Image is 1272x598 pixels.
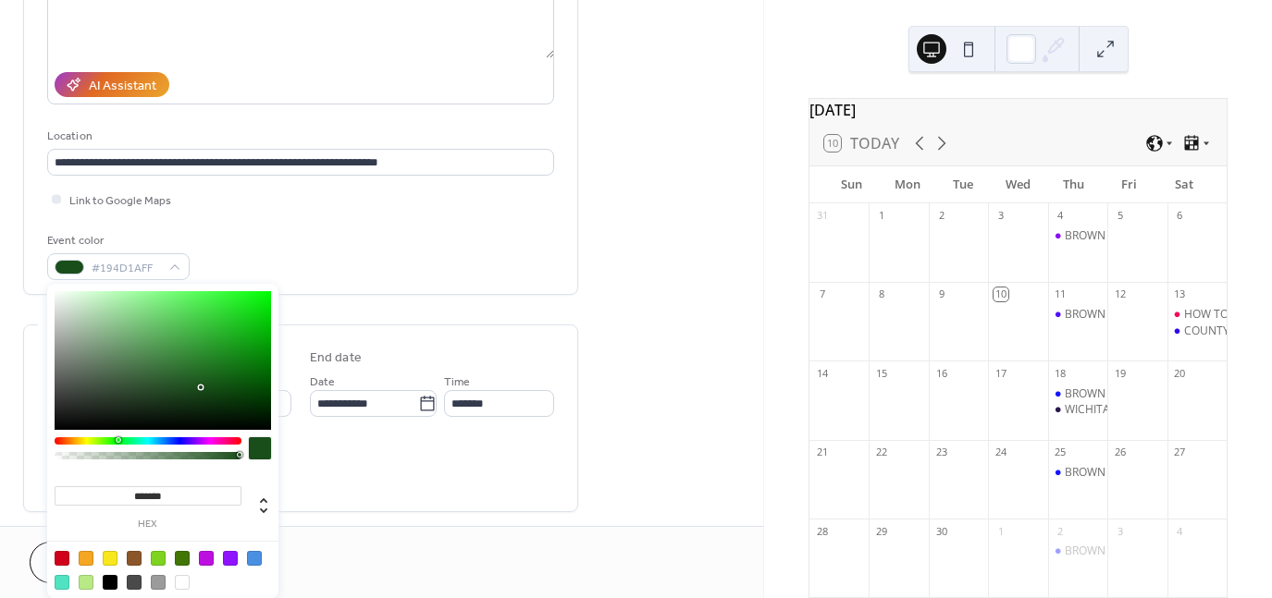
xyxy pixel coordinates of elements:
[1173,287,1187,301] div: 13
[934,445,948,459] div: 23
[1048,543,1107,559] div: BROWN BAG LUNCHEON DISCUSSION
[55,551,69,566] div: #D0021B
[874,209,888,223] div: 1
[1048,402,1107,418] div: WICHITA COUNTY DEMOCRATIC ASSOCIATION MEETING
[444,372,470,392] span: Time
[1048,465,1107,481] div: BROWN BAG LUNCHEON DISCUSSION
[310,348,362,368] div: End date
[874,524,888,538] div: 29
[934,209,948,223] div: 2
[1113,287,1127,301] div: 12
[1113,366,1127,380] div: 19
[30,542,143,583] button: Cancel
[1167,307,1227,323] div: HOW TO MANAGE ICE
[175,575,190,590] div: #FFFFFF
[247,551,262,566] div: #4A90E2
[1065,465,1264,481] div: BROWN BAG LUNCHEON DISCUSSION
[1101,166,1156,203] div: Fri
[994,287,1007,301] div: 10
[874,287,888,301] div: 8
[79,575,93,590] div: #B8E986
[1156,166,1212,203] div: Sat
[199,551,214,566] div: #BD10E0
[1173,209,1187,223] div: 6
[310,372,335,392] span: Date
[809,99,1227,121] div: [DATE]
[815,524,829,538] div: 28
[1065,228,1264,244] div: BROWN BAG LUNCHEON DISCUSSION
[1065,543,1264,559] div: BROWN BAG LUNCHEON DISCUSSION
[223,551,238,566] div: #9013FE
[880,166,935,203] div: Mon
[175,551,190,566] div: #417505
[55,519,241,530] label: hex
[994,445,1007,459] div: 24
[47,231,186,250] div: Event color
[1113,524,1127,538] div: 3
[1054,445,1068,459] div: 25
[1054,287,1068,301] div: 11
[69,191,171,211] span: Link to Google Maps
[92,259,160,278] span: #194D1AFF
[934,366,948,380] div: 16
[1113,445,1127,459] div: 26
[935,166,991,203] div: Tue
[127,575,142,590] div: #4A4A4A
[55,72,169,97] button: AI Assistant
[934,524,948,538] div: 30
[874,445,888,459] div: 22
[1167,323,1227,339] div: COUNTY EXECUTIVE COMMITTEE
[55,575,69,590] div: #50E3C2
[1173,366,1187,380] div: 20
[151,575,166,590] div: #9B9B9B
[1065,386,1264,402] div: BROWN BAG LUNCHEON DISCUSSION
[815,209,829,223] div: 31
[103,575,117,590] div: #000000
[815,445,829,459] div: 21
[994,209,1007,223] div: 3
[47,127,550,146] div: Location
[1054,366,1068,380] div: 18
[1173,445,1187,459] div: 27
[874,366,888,380] div: 15
[815,366,829,380] div: 14
[934,287,948,301] div: 9
[1048,386,1107,402] div: BROWN BAG LUNCHEON DISCUSSION
[824,166,880,203] div: Sun
[1113,209,1127,223] div: 5
[1048,228,1107,244] div: BROWN BAG LUNCHEON DISCUSSION
[991,166,1046,203] div: Wed
[1048,307,1107,323] div: BROWN BAG LUNCHEON DISCUSSION
[103,551,117,566] div: #F8E71C
[1065,307,1264,323] div: BROWN BAG LUNCHEON DISCUSSION
[1045,166,1101,203] div: Thu
[815,287,829,301] div: 7
[127,551,142,566] div: #8B572A
[994,366,1007,380] div: 17
[79,551,93,566] div: #F5A623
[1173,524,1187,538] div: 4
[1054,209,1068,223] div: 4
[1054,524,1068,538] div: 2
[89,77,156,96] div: AI Assistant
[151,551,166,566] div: #7ED321
[994,524,1007,538] div: 1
